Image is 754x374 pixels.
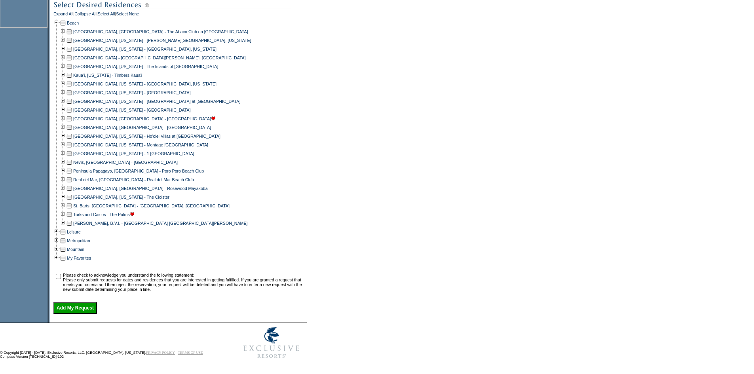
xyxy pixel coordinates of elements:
[73,169,204,173] a: Peninsula Papagayo, [GEOGRAPHIC_DATA] - Poro Poro Beach Club
[73,186,208,191] a: [GEOGRAPHIC_DATA], [GEOGRAPHIC_DATA] - Rosewood Mayakoba
[73,108,191,112] a: [GEOGRAPHIC_DATA], [US_STATE] - [GEOGRAPHIC_DATA]
[53,11,73,19] a: Expand All
[73,142,208,147] a: [GEOGRAPHIC_DATA], [US_STATE] - Montage [GEOGRAPHIC_DATA]
[73,160,178,165] a: Nevis, [GEOGRAPHIC_DATA] - [GEOGRAPHIC_DATA]
[73,212,134,217] a: Turks and Caicos - The Palms
[73,55,246,60] a: [GEOGRAPHIC_DATA] - [GEOGRAPHIC_DATA][PERSON_NAME], [GEOGRAPHIC_DATA]
[53,11,305,19] div: | | |
[73,73,142,78] a: Kaua'i, [US_STATE] - Timbers Kaua'i
[53,302,97,314] input: Add My Request
[73,177,194,182] a: Real del Mar, [GEOGRAPHIC_DATA] - Real del Mar Beach Club
[73,29,248,34] a: [GEOGRAPHIC_DATA], [GEOGRAPHIC_DATA] - The Abaco Club on [GEOGRAPHIC_DATA]
[116,11,139,19] a: Select None
[63,273,304,292] td: Please check to acknowledge you understand the following statement: Please only submit requests f...
[73,90,191,95] a: [GEOGRAPHIC_DATA], [US_STATE] - [GEOGRAPHIC_DATA]
[73,64,218,69] a: [GEOGRAPHIC_DATA], [US_STATE] - The Islands of [GEOGRAPHIC_DATA]
[73,82,217,86] a: [GEOGRAPHIC_DATA], [US_STATE] - [GEOGRAPHIC_DATA], [US_STATE]
[67,230,81,234] a: Leisure
[73,47,217,51] a: [GEOGRAPHIC_DATA], [US_STATE] - [GEOGRAPHIC_DATA], [US_STATE]
[73,195,169,199] a: [GEOGRAPHIC_DATA], [US_STATE] - The Cloister
[73,203,230,208] a: St. Barts, [GEOGRAPHIC_DATA] - [GEOGRAPHIC_DATA], [GEOGRAPHIC_DATA]
[67,238,90,243] a: Metropolitan
[73,99,240,104] a: [GEOGRAPHIC_DATA], [US_STATE] - [GEOGRAPHIC_DATA] at [GEOGRAPHIC_DATA]
[73,221,248,226] a: [PERSON_NAME], B.V.I. - [GEOGRAPHIC_DATA] [GEOGRAPHIC_DATA][PERSON_NAME]
[73,38,251,43] a: [GEOGRAPHIC_DATA], [US_STATE] - [PERSON_NAME][GEOGRAPHIC_DATA], [US_STATE]
[146,351,175,355] a: PRIVACY POLICY
[73,125,211,130] a: [GEOGRAPHIC_DATA], [GEOGRAPHIC_DATA] - [GEOGRAPHIC_DATA]
[67,256,91,260] a: My Favorites
[236,323,307,363] img: Exclusive Resorts
[73,116,215,121] a: [GEOGRAPHIC_DATA], [GEOGRAPHIC_DATA] - [GEOGRAPHIC_DATA]
[178,351,203,355] a: TERMS OF USE
[67,247,84,252] a: Mountain
[211,116,215,120] img: heart11.gif
[98,11,115,19] a: Select All
[73,151,194,156] a: [GEOGRAPHIC_DATA], [US_STATE] - 1 [GEOGRAPHIC_DATA]
[67,21,79,25] a: Beach
[74,11,97,19] a: Collapse All
[73,134,220,139] a: [GEOGRAPHIC_DATA], [US_STATE] - Ho'olei Villas at [GEOGRAPHIC_DATA]
[130,212,134,216] img: heart11.gif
